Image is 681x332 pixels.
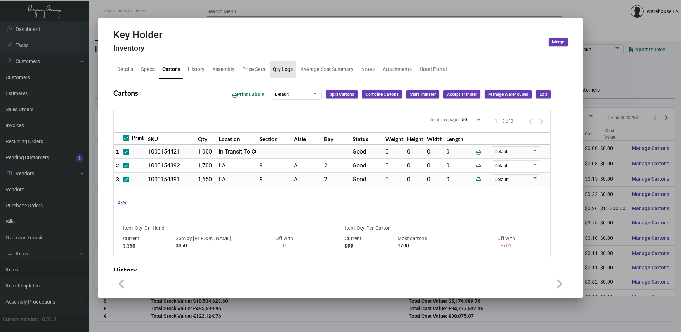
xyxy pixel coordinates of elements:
[144,224,151,232] p: On
[196,132,217,145] th: Qty
[217,132,258,145] th: Location
[113,44,162,53] h4: Inventory
[549,38,568,46] button: Merge
[552,39,564,45] span: Merge
[117,66,133,73] div: Details
[447,92,477,98] span: Accept Transfer
[114,199,126,207] mat-hint: Add
[420,66,447,73] div: Hotel Portal
[152,224,165,232] p: Hand
[226,88,270,101] button: Print Labels
[242,66,265,73] div: Price Sets
[116,148,119,155] span: 1
[383,66,412,73] div: Attachments
[410,92,436,98] span: Start Transfer
[362,90,402,98] button: Combine Cartons
[351,132,384,145] th: Status
[540,92,547,98] span: Edit
[301,66,353,73] div: Average Cost Summary
[365,92,399,98] span: Combine Cartons
[384,132,405,145] th: Weight
[329,92,354,98] span: Split Cartons
[123,224,133,232] p: Item
[375,224,391,232] p: Carton
[445,132,465,145] th: Length
[345,224,355,232] p: Item
[116,176,119,182] span: 3
[495,177,509,182] span: Default
[525,115,536,127] button: Previous page
[135,224,142,232] p: Qty
[258,132,292,145] th: Section
[397,235,478,250] div: Most cartons
[113,29,162,41] h2: Key Holder
[273,66,293,73] div: Qty Logs
[113,266,137,274] h2: History
[536,115,547,127] button: Next page
[141,66,155,73] div: Specs
[430,116,459,123] div: Items per page:
[462,117,467,122] span: 50
[188,66,204,73] div: History
[488,92,528,98] span: Manage Warehouses
[495,149,509,154] span: Default
[260,235,309,250] div: Off with
[482,235,531,250] div: Off with
[405,132,425,145] th: Height
[132,134,144,142] span: Print
[443,90,480,98] button: Accept Transfer
[326,90,358,98] button: Split Cartons
[42,316,56,323] div: 0.51.2
[366,224,374,232] p: Per
[345,235,394,250] div: Current
[3,316,39,323] div: Current version:
[162,66,180,73] div: Cartons
[232,92,264,97] span: Print Labels
[462,117,482,123] mat-select: Items per page:
[176,235,256,250] div: Sum by [PERSON_NAME]
[357,224,364,232] p: Qty
[485,90,532,98] button: Manage Warehouses
[123,235,172,250] div: Current
[495,118,513,124] div: 1 – 3 of 3
[116,162,119,168] span: 2
[292,132,322,145] th: Aisle
[275,92,289,97] span: Default
[113,89,138,97] h2: Cartons
[425,132,445,145] th: Width
[536,90,551,98] button: Edit
[322,132,351,145] th: Bay
[212,66,234,73] div: Assembly
[146,132,196,145] th: SKU
[361,66,375,73] div: Notes
[406,90,439,98] button: Start Transfer
[495,163,509,168] span: Default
